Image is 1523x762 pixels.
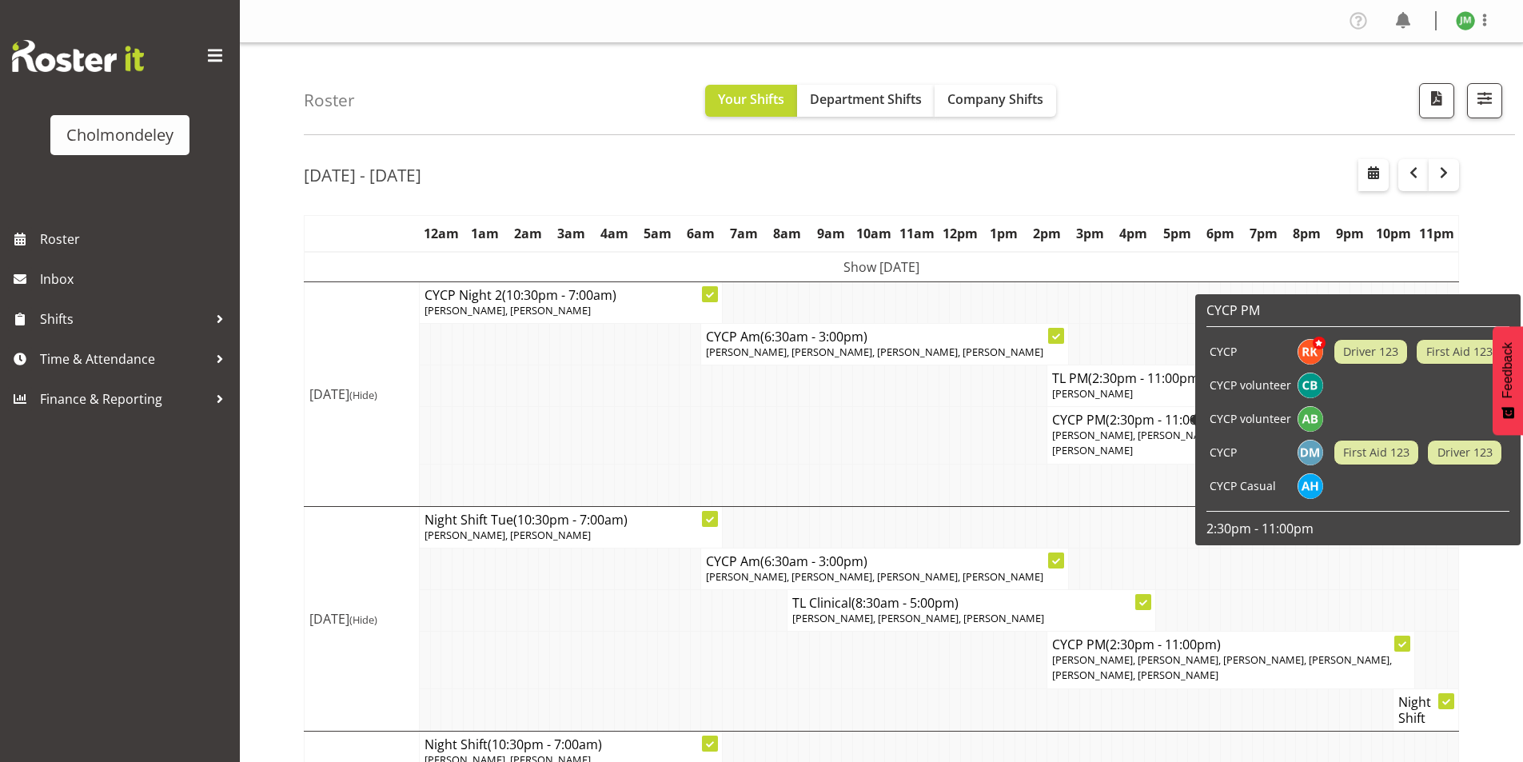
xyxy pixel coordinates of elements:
[1052,412,1409,428] h4: CYCP PM
[1052,370,1409,386] h4: TL PM
[1206,436,1294,469] td: CYCP
[425,512,717,528] h4: Night Shift Tue
[680,215,723,252] th: 6am
[760,328,867,345] span: (6:30am - 3:00pm)
[305,506,420,731] td: [DATE]
[1415,215,1459,252] th: 11pm
[304,91,355,110] h4: Roster
[1052,428,1392,457] span: [PERSON_NAME], [PERSON_NAME], [PERSON_NAME], [PERSON_NAME], [PERSON_NAME]
[723,215,766,252] th: 7am
[935,85,1056,117] button: Company Shifts
[1206,369,1294,402] td: CYCP volunteer
[1298,406,1323,432] img: amelie-brandt11629.jpg
[502,286,616,304] span: (10:30pm - 7:00am)
[810,90,922,108] span: Department Shifts
[1298,373,1323,398] img: charlotte-bottcher11626.jpg
[40,387,208,411] span: Finance & Reporting
[425,736,717,752] h4: Night Shift
[706,345,1043,359] span: [PERSON_NAME], [PERSON_NAME], [PERSON_NAME], [PERSON_NAME]
[1206,302,1509,318] h6: CYCP PM
[40,227,232,251] span: Roster
[513,511,628,529] span: (10:30pm - 7:00am)
[1052,386,1133,401] span: [PERSON_NAME]
[1456,11,1475,30] img: jesse-marychurch10205.jpg
[12,40,144,72] img: Rosterit website logo
[718,90,784,108] span: Your Shifts
[305,281,420,506] td: [DATE]
[1501,342,1515,398] span: Feedback
[40,307,208,331] span: Shifts
[706,329,1063,345] h4: CYCP Am
[1493,326,1523,435] button: Feedback - Show survey
[1155,215,1198,252] th: 5pm
[488,736,602,753] span: (10:30pm - 7:00am)
[983,215,1026,252] th: 1pm
[1052,652,1392,682] span: [PERSON_NAME], [PERSON_NAME], [PERSON_NAME], [PERSON_NAME], [PERSON_NAME], [PERSON_NAME]
[947,90,1043,108] span: Company Shifts
[636,215,680,252] th: 5am
[66,123,173,147] div: Cholmondeley
[1343,444,1409,461] span: First Aid 123
[852,215,895,252] th: 10am
[592,215,636,252] th: 4am
[1206,402,1294,436] td: CYCP volunteer
[425,287,717,303] h4: CYCP Night 2
[1052,636,1409,652] h4: CYCP PM
[305,252,1459,282] td: Show [DATE]
[1069,215,1112,252] th: 3pm
[1419,83,1454,118] button: Download a PDF of the roster according to the set date range.
[760,553,867,570] span: (6:30am - 3:00pm)
[463,215,506,252] th: 1am
[349,388,377,402] span: (Hide)
[1298,339,1323,365] img: ruby-kerr10353.jpg
[1329,215,1372,252] th: 9pm
[706,569,1043,584] span: [PERSON_NAME], [PERSON_NAME], [PERSON_NAME], [PERSON_NAME]
[1285,215,1328,252] th: 8pm
[851,594,959,612] span: (8:30am - 5:00pm)
[1206,335,1294,369] td: CYCP
[1372,215,1415,252] th: 10pm
[1426,343,1493,361] span: First Aid 123
[1437,444,1493,461] span: Driver 123
[1398,694,1453,726] h4: Night Shift
[792,595,1150,611] h4: TL Clinical
[792,611,1044,625] span: [PERSON_NAME], [PERSON_NAME], [PERSON_NAME]
[766,215,809,252] th: 8am
[1467,83,1502,118] button: Filter Shifts
[895,215,939,252] th: 11am
[549,215,592,252] th: 3am
[1242,215,1285,252] th: 7pm
[425,303,591,317] span: [PERSON_NAME], [PERSON_NAME]
[40,267,232,291] span: Inbox
[797,85,935,117] button: Department Shifts
[1358,159,1389,191] button: Select a specific date within the roster.
[706,553,1063,569] h4: CYCP Am
[1106,636,1221,653] span: (2:30pm - 11:00pm)
[1198,215,1242,252] th: 6pm
[1026,215,1069,252] th: 2pm
[1298,440,1323,465] img: dion-mccormick3685.jpg
[349,612,377,627] span: (Hide)
[506,215,549,252] th: 2am
[1206,469,1294,503] td: CYCP Casual
[420,215,463,252] th: 12am
[809,215,852,252] th: 9am
[1088,369,1203,387] span: (2:30pm - 11:00pm)
[425,528,591,542] span: [PERSON_NAME], [PERSON_NAME]
[1106,411,1221,429] span: (2:30pm - 11:00pm)
[939,215,982,252] th: 12pm
[705,85,797,117] button: Your Shifts
[1112,215,1155,252] th: 4pm
[1206,520,1509,537] p: 2:30pm - 11:00pm
[1343,343,1398,361] span: Driver 123
[1298,473,1323,499] img: alexzarn-harmer11855.jpg
[304,165,421,186] h2: [DATE] - [DATE]
[40,347,208,371] span: Time & Attendance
